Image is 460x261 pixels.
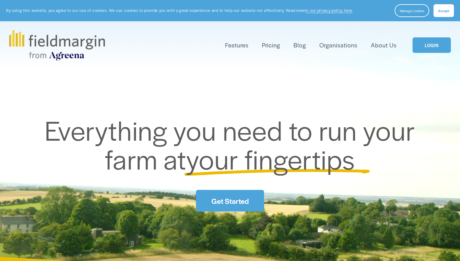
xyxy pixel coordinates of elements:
span: Features [225,41,249,50]
span: Manage cookies [400,8,424,13]
p: By using this website, you agree to our use of cookies. We use cookies to provide you with a grea... [6,8,353,13]
a: About Us [371,40,397,50]
a: LOGIN [413,37,451,53]
a: folder dropdown [225,40,249,50]
img: fieldmargin.com [9,30,105,60]
span: Everything you need to run your farm at [45,111,422,178]
button: Accept [434,4,454,17]
a: Blog [294,40,306,50]
button: Manage cookies [395,4,429,17]
a: Organisations [319,40,357,50]
a: Pricing [262,40,280,50]
span: Accept [438,8,449,13]
a: in our privacy policy here [305,8,352,13]
a: Get Started [196,190,264,211]
span: your fingertips [186,139,355,177]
